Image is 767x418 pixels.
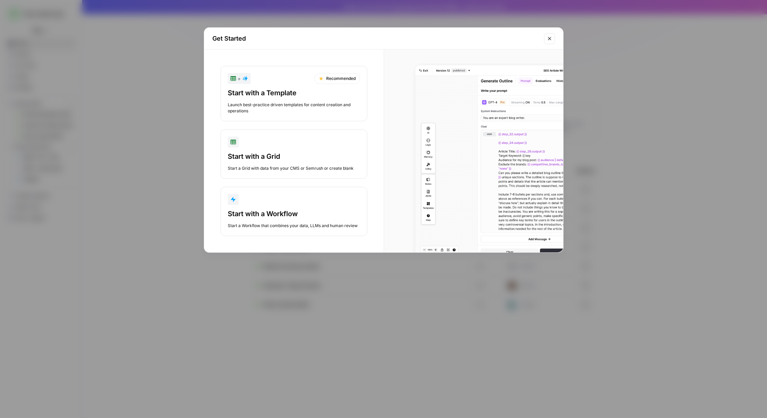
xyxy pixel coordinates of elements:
[221,129,367,179] button: Start with a GridStart a Grid with data from your CMS or Semrush or create blank
[314,73,360,84] div: Recommended
[221,66,367,121] button: +RecommendedStart with a TemplateLaunch best-practice driven templates for content creation and o...
[228,152,360,161] div: Start with a Grid
[212,34,540,43] h2: Get Started
[544,33,555,44] button: Close modal
[228,165,360,171] div: Start a Grid with data from your CMS or Semrush or create blank
[228,102,360,114] div: Launch best-practice driven templates for content creation and operations
[221,187,367,236] button: Start with a WorkflowStart a Workflow that combines your data, LLMs and human review
[228,88,360,98] div: Start with a Template
[228,209,360,219] div: Start with a Workflow
[228,223,360,229] div: Start a Workflow that combines your data, LLMs and human review
[230,74,248,83] div: +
